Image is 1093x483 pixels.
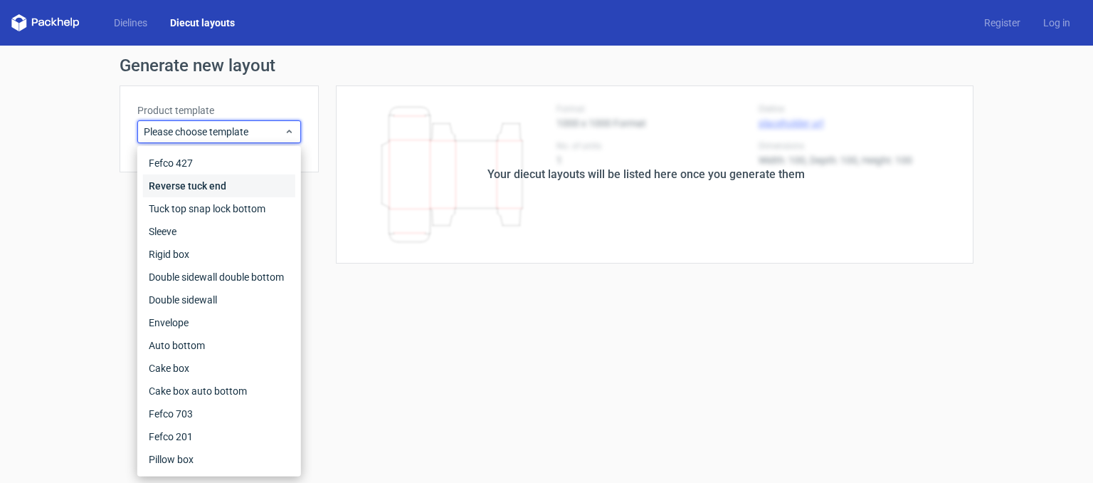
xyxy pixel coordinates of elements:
div: Sleeve [143,220,295,243]
div: Fefco 201 [143,425,295,448]
a: Register [973,16,1032,30]
div: Pillow box [143,448,295,471]
div: Your diecut layouts will be listed here once you generate them [487,166,805,183]
a: Dielines [102,16,159,30]
div: Reverse tuck end [143,175,295,197]
div: Fefco 427 [143,152,295,175]
div: Fefco 703 [143,402,295,425]
div: Cake box auto bottom [143,380,295,402]
div: Tuck top snap lock bottom [143,197,295,220]
label: Product template [137,103,301,118]
div: Cake box [143,357,295,380]
h1: Generate new layout [120,57,973,74]
div: Envelope [143,311,295,334]
a: Log in [1032,16,1082,30]
a: Diecut layouts [159,16,246,30]
span: Please choose template [144,125,284,139]
div: Double sidewall [143,289,295,311]
div: Rigid box [143,243,295,266]
div: Auto bottom [143,334,295,357]
div: Double sidewall double bottom [143,266,295,289]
